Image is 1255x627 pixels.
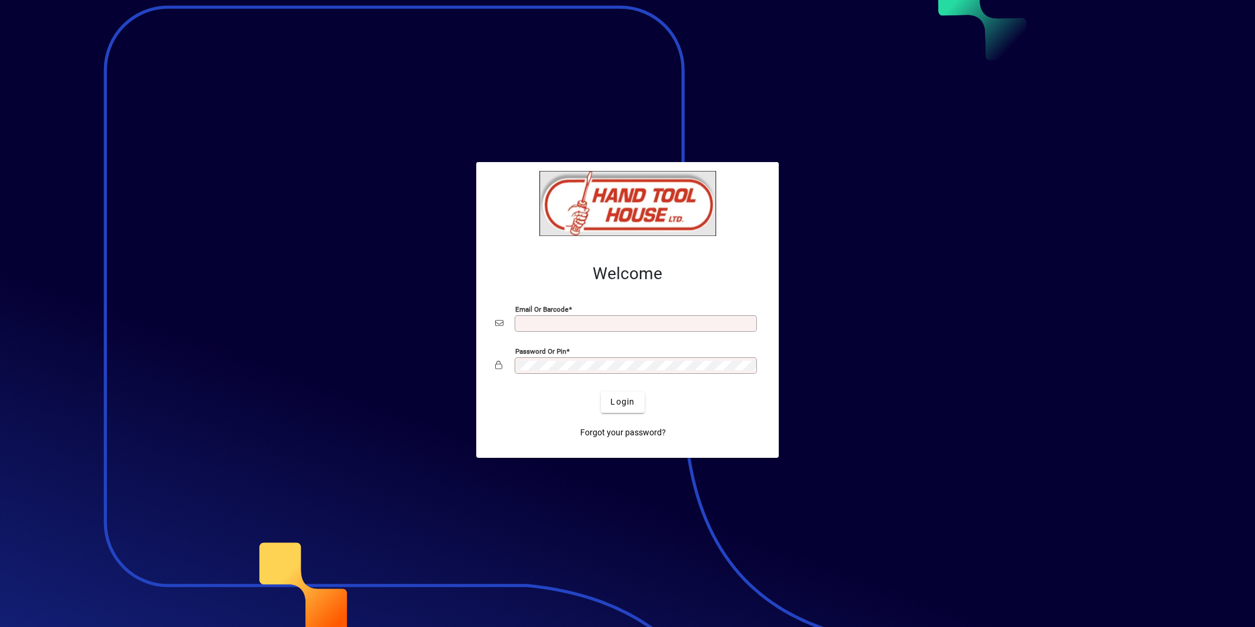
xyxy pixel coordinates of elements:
h2: Welcome [495,264,760,284]
span: Forgot your password? [580,426,666,439]
a: Forgot your password? [576,422,671,444]
mat-label: Email or Barcode [515,305,568,313]
span: Login [610,396,635,408]
button: Login [601,392,644,413]
mat-label: Password or Pin [515,347,566,355]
